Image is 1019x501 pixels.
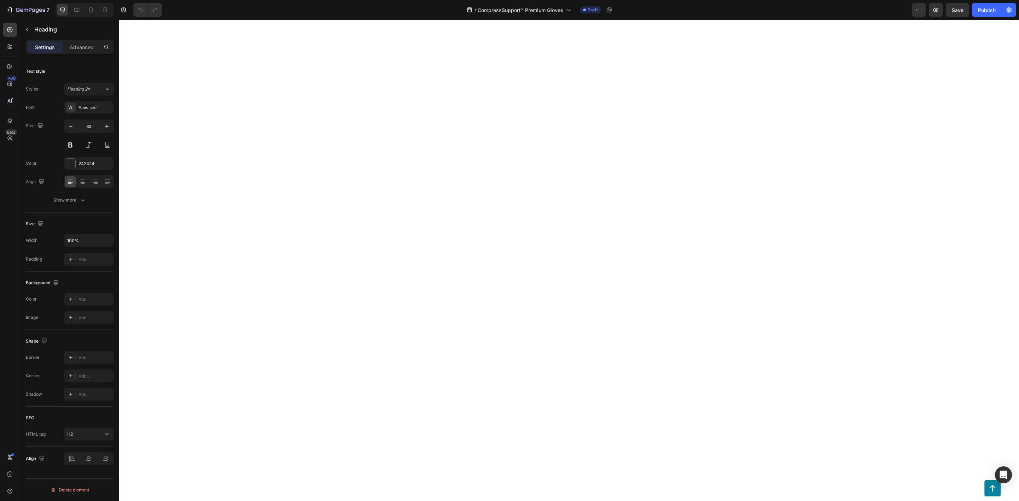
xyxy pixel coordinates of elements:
[478,6,563,14] span: CompressSupport™ Premium Gloves
[26,104,35,111] div: Font
[3,3,53,17] button: 7
[26,337,48,346] div: Shape
[64,234,113,247] input: Auto
[972,3,1002,17] button: Publish
[53,197,86,204] div: Show more
[26,237,38,244] div: Width
[26,194,114,206] button: Show more
[26,219,45,229] div: Size
[67,86,90,92] span: Heading 2*
[26,160,37,167] div: Color
[26,121,45,131] div: Size
[5,129,17,135] div: Beta
[978,6,996,14] div: Publish
[70,43,94,51] p: Advanced
[26,431,46,437] div: HTML tag
[119,20,1019,501] iframe: Design area
[64,83,114,95] button: Heading 2*
[26,278,60,288] div: Background
[35,43,55,51] p: Settings
[995,466,1012,483] div: Open Intercom Messenger
[474,6,476,14] span: /
[79,391,112,398] div: Add...
[67,431,73,437] span: H2
[50,486,89,494] div: Delete element
[26,86,38,92] div: Styles
[946,3,969,17] button: Save
[26,454,46,464] div: Align
[79,296,112,303] div: Add...
[26,373,40,379] div: Corner
[79,256,112,263] div: Add...
[26,415,34,421] div: SEO
[952,7,963,13] span: Save
[26,296,37,302] div: Color
[34,25,111,34] p: Heading
[26,484,114,496] button: Delete element
[587,7,598,13] span: Draft
[7,75,17,81] div: 450
[26,314,38,321] div: Image
[64,428,114,441] button: H2
[79,161,112,167] div: 242424
[79,315,112,321] div: Add...
[133,3,162,17] div: Undo/Redo
[26,68,45,75] div: Text style
[79,373,112,379] div: Add...
[26,354,40,361] div: Border
[26,391,42,397] div: Shadow
[26,256,42,262] div: Padding
[79,105,112,111] div: Sans-serif
[46,6,50,14] p: 7
[79,355,112,361] div: Add...
[26,177,46,187] div: Align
